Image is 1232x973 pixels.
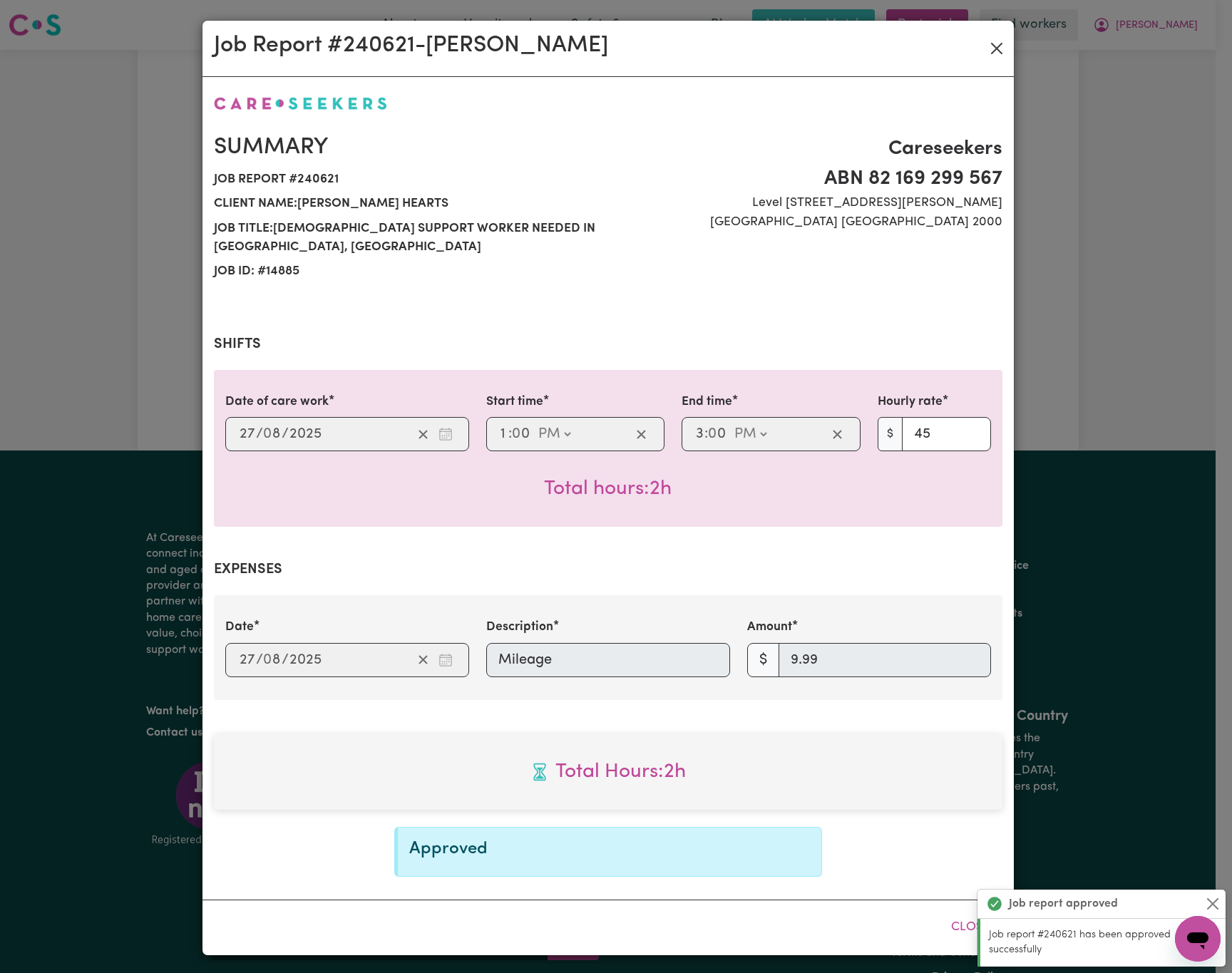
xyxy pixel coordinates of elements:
span: / [256,426,263,442]
span: Level [STREET_ADDRESS][PERSON_NAME] [617,194,1002,212]
span: Total hours worked: 2 hours [544,479,672,499]
label: End time [682,393,732,411]
span: Total hours worked: 2 hours [225,757,991,787]
button: Clear date [412,649,434,671]
label: Date of care work [225,393,329,411]
span: Client name: [PERSON_NAME] Hearts [214,192,600,216]
h2: Shifts [214,336,1002,353]
p: Job report #240621 has been approved successfully [989,927,1217,958]
input: Mileage [486,643,730,677]
label: Start time [486,393,543,411]
span: 0 [263,427,272,441]
span: ABN 82 169 299 567 [617,164,1002,194]
span: Careseekers [617,134,1002,164]
span: / [282,426,289,442]
span: [GEOGRAPHIC_DATA] [GEOGRAPHIC_DATA] 2000 [617,213,1002,232]
span: / [256,652,263,668]
label: Amount [747,618,792,637]
button: Enter the date of expense [434,649,457,671]
label: Description [486,618,553,637]
input: -- [709,423,727,445]
h2: Job Report # 240621 - [PERSON_NAME] [214,32,608,59]
span: 0 [512,427,520,441]
img: Careseekers logo [214,97,387,110]
input: ---- [289,649,322,671]
button: Close [985,37,1008,60]
iframe: Button to launch messaging window [1175,916,1221,962]
label: Date [225,618,254,637]
span: Job title: [DEMOGRAPHIC_DATA] Support Worker Needed In [GEOGRAPHIC_DATA], [GEOGRAPHIC_DATA] [214,217,600,260]
span: : [704,426,708,442]
strong: Job report approved [1009,895,1118,912]
label: Hourly rate [878,393,943,411]
button: Close [1204,895,1221,912]
span: $ [747,643,779,677]
span: Job ID: # 14885 [214,259,600,284]
span: 0 [708,427,717,441]
h2: Summary [214,134,600,161]
input: -- [513,423,532,445]
input: -- [264,649,282,671]
button: Close [939,912,1002,943]
span: / [282,652,289,668]
button: Clear date [412,423,434,445]
input: -- [695,423,704,445]
span: 0 [263,653,272,667]
input: -- [239,423,256,445]
span: Approved [409,840,488,858]
input: -- [239,649,256,671]
button: Enter the date of care work [434,423,457,445]
span: $ [878,417,903,451]
span: : [508,426,512,442]
input: -- [264,423,282,445]
input: -- [500,423,509,445]
input: ---- [289,423,322,445]
h2: Expenses [214,561,1002,578]
span: Job report # 240621 [214,168,600,192]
